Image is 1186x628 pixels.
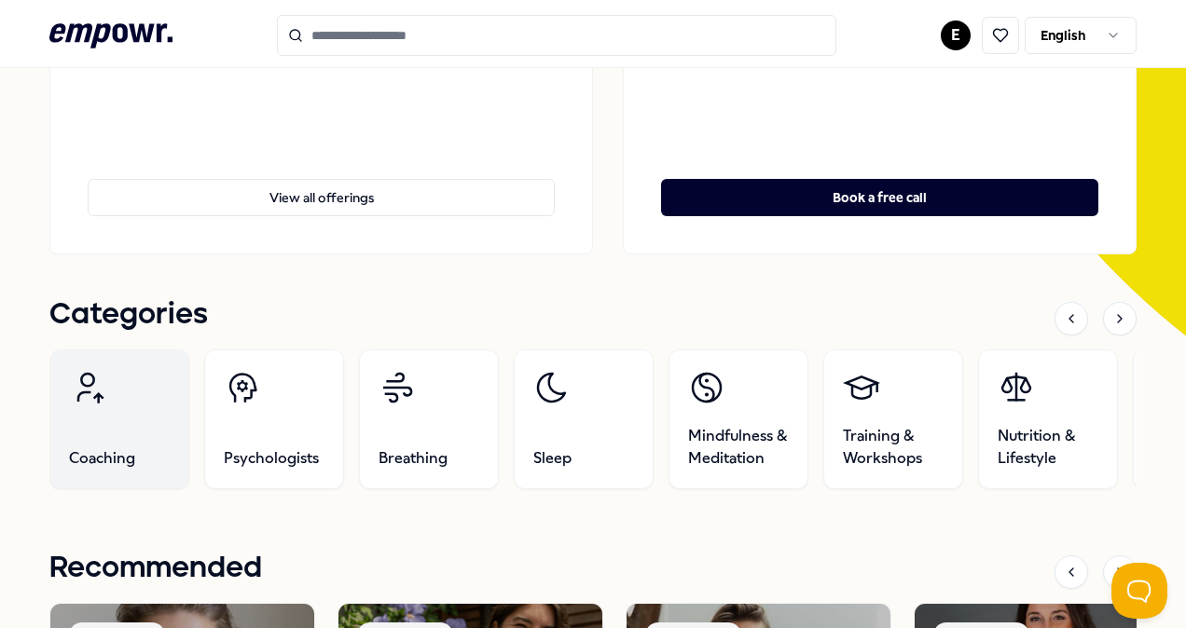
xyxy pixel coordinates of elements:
[224,447,319,470] span: Psychologists
[978,349,1118,489] a: Nutrition & Lifestyle
[843,425,944,470] span: Training & Workshops
[204,349,344,489] a: Psychologists
[669,349,808,489] a: Mindfulness & Meditation
[941,20,971,50] button: E
[49,292,208,338] h1: Categories
[688,425,789,470] span: Mindfulness & Meditation
[1111,563,1167,619] iframe: Help Scout Beacon - Open
[69,447,135,470] span: Coaching
[88,149,555,216] a: View all offerings
[514,349,654,489] a: Sleep
[359,349,499,489] a: Breathing
[533,447,572,470] span: Sleep
[661,179,1098,216] button: Book a free call
[88,179,555,216] button: View all offerings
[823,349,963,489] a: Training & Workshops
[49,349,189,489] a: Coaching
[998,425,1098,470] span: Nutrition & Lifestyle
[277,15,836,56] input: Search for products, categories or subcategories
[379,447,448,470] span: Breathing
[49,545,262,592] h1: Recommended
